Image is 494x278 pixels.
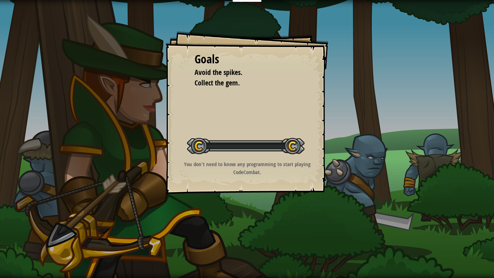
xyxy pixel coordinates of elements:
[195,67,242,77] span: Avoid the spikes.
[186,67,298,78] li: Avoid the spikes.
[186,78,298,88] li: Collect the gem.
[195,78,240,88] span: Collect the gem.
[195,51,299,68] div: Goals
[175,160,320,176] p: You don't need to know any programming to start playing CodeCombat.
